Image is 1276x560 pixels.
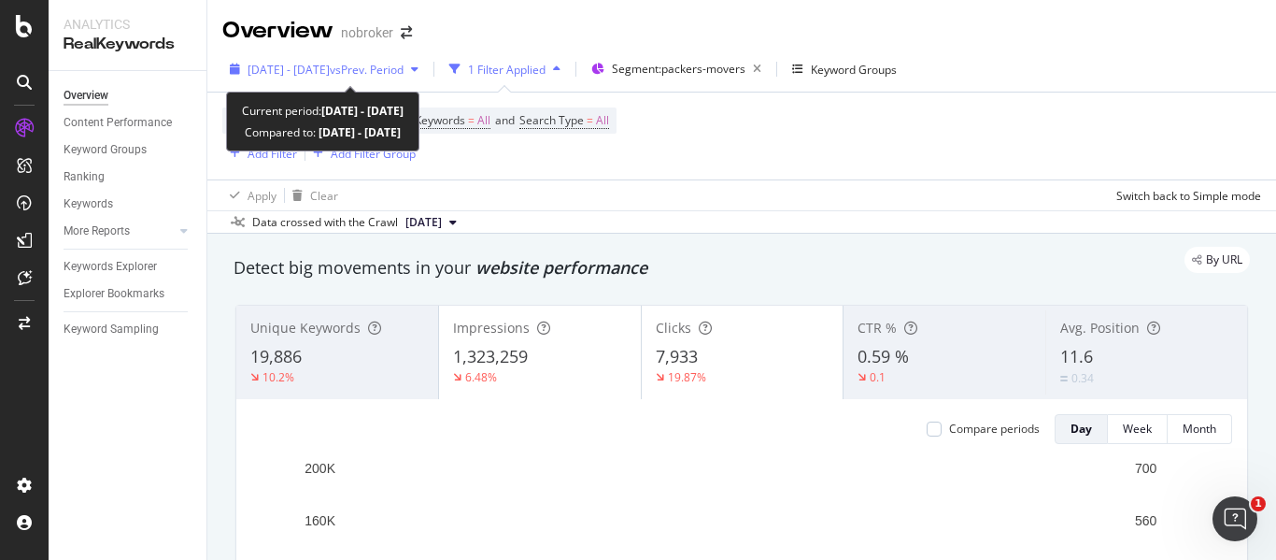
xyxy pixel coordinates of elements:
[453,319,530,337] span: Impressions
[316,124,401,140] b: [DATE] - [DATE]
[584,54,769,84] button: Segment:packers-movers
[305,461,335,476] text: 200K
[668,369,706,385] div: 19.87%
[64,86,108,106] div: Overview
[442,54,568,84] button: 1 Filter Applied
[1251,496,1266,511] span: 1
[285,180,338,210] button: Clear
[250,319,361,337] span: Unique Keywords
[64,222,175,241] a: More Reports
[405,214,442,231] span: 2025 Sep. 1st
[1108,414,1168,444] button: Week
[1184,247,1250,273] div: legacy label
[811,62,897,78] div: Keyword Groups
[248,62,330,78] span: [DATE] - [DATE]
[310,188,338,204] div: Clear
[305,513,335,528] text: 160K
[1183,421,1216,437] div: Month
[64,284,193,304] a: Explorer Bookmarks
[64,320,159,339] div: Keyword Sampling
[468,62,546,78] div: 1 Filter Applied
[453,345,528,367] span: 1,323,259
[330,62,404,78] span: vs Prev. Period
[1060,345,1093,367] span: 11.6
[222,180,276,210] button: Apply
[64,257,157,277] div: Keywords Explorer
[1212,496,1257,541] iframe: Intercom live chat
[519,112,584,128] span: Search Type
[64,140,193,160] a: Keyword Groups
[64,194,113,214] div: Keywords
[587,112,593,128] span: =
[1135,513,1157,528] text: 560
[222,54,426,84] button: [DATE] - [DATE]vsPrev. Period
[870,369,886,385] div: 0.1
[1060,319,1140,337] span: Avg. Position
[321,103,404,119] b: [DATE] - [DATE]
[262,369,294,385] div: 10.2%
[596,108,609,134] span: All
[64,222,130,241] div: More Reports
[1071,370,1094,386] div: 0.34
[1123,421,1152,437] div: Week
[248,188,276,204] div: Apply
[1116,188,1261,204] div: Switch back to Simple mode
[1060,376,1068,381] img: Equal
[341,23,393,42] div: nobroker
[1135,461,1157,476] text: 700
[858,345,909,367] span: 0.59 %
[858,319,897,337] span: CTR %
[64,167,193,187] a: Ranking
[1206,254,1242,266] span: By URL
[222,15,333,47] div: Overview
[64,194,193,214] a: Keywords
[250,345,302,367] span: 19,886
[1168,414,1232,444] button: Month
[331,146,416,162] div: Add Filter Group
[468,112,475,128] span: =
[242,100,404,122] div: Current period:
[64,15,191,34] div: Analytics
[64,320,193,339] a: Keyword Sampling
[612,61,745,77] span: Segment: packers-movers
[64,113,193,133] a: Content Performance
[252,214,398,231] div: Data crossed with the Crawl
[656,319,691,337] span: Clicks
[64,140,147,160] div: Keyword Groups
[245,122,401,143] div: Compared to:
[64,34,191,55] div: RealKeywords
[1055,414,1108,444] button: Day
[222,142,297,165] button: Add Filter
[248,146,297,162] div: Add Filter
[64,167,105,187] div: Ranking
[656,345,698,367] span: 7,933
[64,113,172,133] div: Content Performance
[1109,180,1261,210] button: Switch back to Simple mode
[949,421,1040,437] div: Compare periods
[64,257,193,277] a: Keywords Explorer
[785,54,904,84] button: Keyword Groups
[401,26,412,39] div: arrow-right-arrow-left
[305,142,416,165] button: Add Filter Group
[1070,421,1092,437] div: Day
[465,369,497,385] div: 6.48%
[477,108,490,134] span: All
[495,112,515,128] span: and
[64,284,164,304] div: Explorer Bookmarks
[398,211,464,234] button: [DATE]
[64,86,193,106] a: Overview
[415,112,465,128] span: Keywords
